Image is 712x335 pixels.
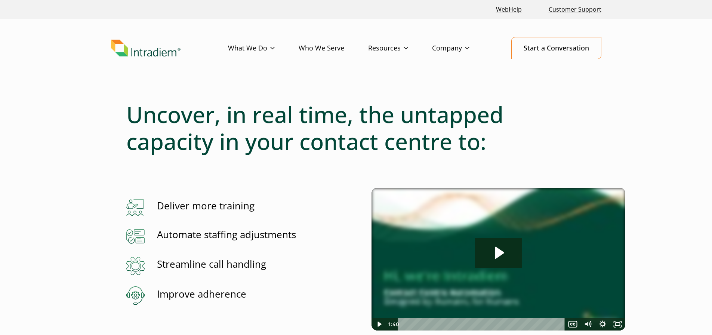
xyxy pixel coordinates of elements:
[157,228,296,242] p: Automate staffing adjustments
[404,318,562,331] div: Playbar
[372,318,386,331] button: Play Video
[126,286,145,305] img: Improve Adherence
[565,318,580,331] button: Show captions menu
[493,1,525,18] a: Link opens in a new window
[475,238,522,268] button: Play Video: Contact Centre Automation for Customer Service Teams | Intradiem UK
[157,199,255,213] p: Deliver more training
[157,257,266,271] p: Streamline call handling
[610,318,625,331] button: Fullscreen
[299,37,368,59] a: Who We Serve
[228,37,299,59] a: What We Do
[111,40,228,57] a: Link to homepage of Intradiem
[111,40,181,57] img: Intradiem
[580,318,595,331] button: Mute
[157,287,246,301] p: Improve adherence
[126,229,145,244] img: Automation Icon
[126,101,586,155] h1: Uncover, in real time, the untapped capacity in your contact centre to:
[595,318,610,331] button: Show settings menu
[546,1,604,18] a: Customer Support
[432,37,493,59] a: Company
[126,199,144,216] img: Training Icon
[368,37,432,59] a: Resources
[511,37,601,59] a: Start a Conversation
[126,257,145,275] img: Streamline Call Handling Icon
